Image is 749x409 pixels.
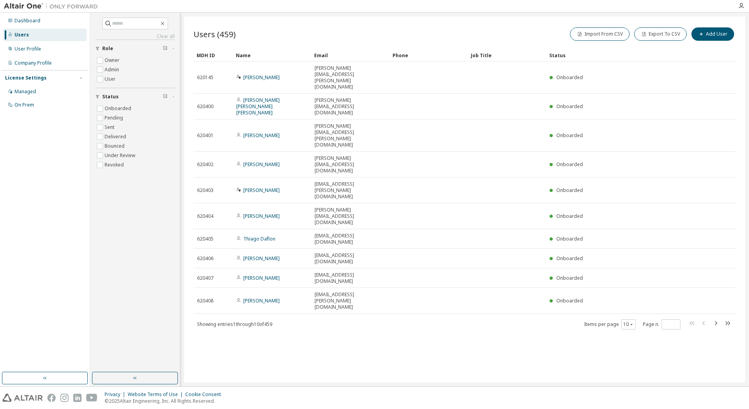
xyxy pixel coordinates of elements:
[315,123,386,148] span: [PERSON_NAME][EMAIL_ADDRESS][PERSON_NAME][DOMAIN_NAME]
[14,102,34,108] div: On Prem
[556,213,583,219] span: Onboarded
[243,255,280,262] a: [PERSON_NAME]
[315,207,386,226] span: [PERSON_NAME][EMAIL_ADDRESS][DOMAIN_NAME]
[163,94,168,100] span: Clear filter
[556,297,583,304] span: Onboarded
[556,187,583,194] span: Onboarded
[73,394,81,402] img: linkedin.svg
[95,88,175,105] button: Status
[105,151,137,160] label: Under Review
[315,97,386,116] span: [PERSON_NAME][EMAIL_ADDRESS][DOMAIN_NAME]
[197,74,213,81] span: 620145
[105,398,226,404] p: © 2025 Altair Engineering, Inc. All Rights Reserved.
[315,181,386,200] span: [EMAIL_ADDRESS][PERSON_NAME][DOMAIN_NAME]
[243,213,280,219] a: [PERSON_NAME]
[315,65,386,90] span: [PERSON_NAME][EMAIL_ADDRESS][PERSON_NAME][DOMAIN_NAME]
[315,272,386,284] span: [EMAIL_ADDRESS][DOMAIN_NAME]
[570,27,630,41] button: Import From CSV
[95,40,175,57] button: Role
[243,235,275,242] a: Thiago Daflon
[243,161,280,168] a: [PERSON_NAME]
[194,29,236,40] span: Users (459)
[556,74,583,81] span: Onboarded
[197,161,213,168] span: 620402
[105,123,116,132] label: Sent
[197,236,213,242] span: 620405
[105,113,125,123] label: Pending
[471,49,543,62] div: Job Title
[315,233,386,245] span: [EMAIL_ADDRESS][DOMAIN_NAME]
[185,391,226,398] div: Cookie Consent
[105,391,128,398] div: Privacy
[243,275,280,281] a: [PERSON_NAME]
[314,49,386,62] div: Email
[556,235,583,242] span: Onboarded
[14,89,36,95] div: Managed
[14,18,40,24] div: Dashboard
[393,49,465,62] div: Phone
[86,394,98,402] img: youtube.svg
[197,321,272,328] span: Showing entries 1 through 10 of 459
[105,132,128,141] label: Delivered
[243,74,280,81] a: [PERSON_NAME]
[243,297,280,304] a: [PERSON_NAME]
[197,187,213,194] span: 620403
[315,291,386,310] span: [EMAIL_ADDRESS][PERSON_NAME][DOMAIN_NAME]
[197,275,213,281] span: 620407
[105,74,117,84] label: User
[14,46,41,52] div: User Profile
[4,2,102,10] img: Altair One
[105,104,133,113] label: Onboarded
[623,321,634,328] button: 10
[197,49,230,62] div: MDH ID
[243,187,280,194] a: [PERSON_NAME]
[315,252,386,265] span: [EMAIL_ADDRESS][DOMAIN_NAME]
[584,319,636,329] span: Items per page
[163,45,168,52] span: Clear filter
[197,103,213,110] span: 620400
[556,161,583,168] span: Onboarded
[102,45,113,52] span: Role
[556,132,583,139] span: Onboarded
[634,27,687,41] button: Export To CSV
[549,49,695,62] div: Status
[128,391,185,398] div: Website Terms of Use
[105,141,126,151] label: Bounced
[236,49,308,62] div: Name
[197,255,213,262] span: 620406
[5,75,47,81] div: License Settings
[60,394,69,402] img: instagram.svg
[243,132,280,139] a: [PERSON_NAME]
[102,94,119,100] span: Status
[95,33,175,40] a: Clear all
[556,255,583,262] span: Onboarded
[236,97,280,116] a: [PERSON_NAME] [PERSON_NAME] [PERSON_NAME]
[14,60,52,66] div: Company Profile
[691,27,734,41] button: Add User
[556,275,583,281] span: Onboarded
[105,56,121,65] label: Owner
[315,155,386,174] span: [PERSON_NAME][EMAIL_ADDRESS][DOMAIN_NAME]
[197,132,213,139] span: 620401
[14,32,29,38] div: Users
[2,394,43,402] img: altair_logo.svg
[105,65,121,74] label: Admin
[47,394,56,402] img: facebook.svg
[556,103,583,110] span: Onboarded
[197,213,213,219] span: 620404
[197,298,213,304] span: 620408
[105,160,125,170] label: Revoked
[643,319,680,329] span: Page n.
